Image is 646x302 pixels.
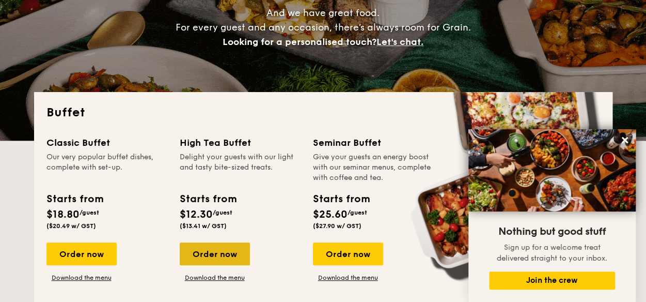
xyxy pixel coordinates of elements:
div: Starts from [46,191,103,207]
div: Our very popular buffet dishes, complete with set-up. [46,152,167,183]
span: Sign up for a welcome treat delivered straight to your inbox. [497,243,607,263]
span: Nothing but good stuff [498,225,606,238]
div: Classic Buffet [46,135,167,150]
span: ($27.90 w/ GST) [313,222,361,230]
div: Give your guests an energy boost with our seminar menus, complete with coffee and tea. [313,152,434,183]
div: Delight your guests with our light and tasty bite-sized treats. [180,152,301,183]
span: Looking for a personalised touch? [223,36,376,48]
button: Join the crew [489,271,615,290]
span: $12.30 [180,208,213,221]
span: $25.60 [313,208,348,221]
div: Order now [313,243,383,265]
h2: Buffet [46,104,600,121]
span: /guest [348,209,367,216]
a: Download the menu [180,274,250,282]
span: Let's chat. [376,36,423,48]
span: ($13.41 w/ GST) [180,222,227,230]
button: Close [617,132,633,148]
img: DSC07876-Edit02-Large.jpeg [468,129,636,212]
div: Starts from [313,191,369,207]
span: ($20.49 w/ GST) [46,222,96,230]
span: /guest [213,209,232,216]
div: Order now [46,243,117,265]
a: Download the menu [313,274,383,282]
span: And we have great food. For every guest and any occasion, there’s always room for Grain. [176,7,471,48]
div: Starts from [180,191,236,207]
div: Order now [180,243,250,265]
div: High Tea Buffet [180,135,301,150]
span: $18.80 [46,208,80,221]
div: Seminar Buffet [313,135,434,150]
span: /guest [80,209,99,216]
a: Download the menu [46,274,117,282]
